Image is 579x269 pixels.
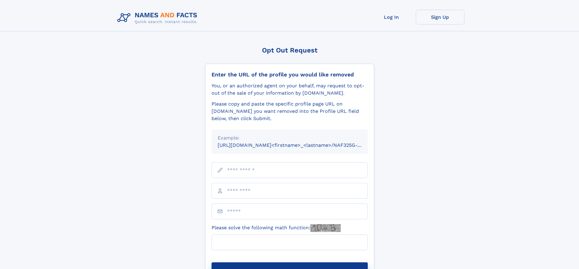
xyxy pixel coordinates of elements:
[212,82,368,97] div: You, or an authorized agent on your behalf, may request to opt-out of the sale of your informatio...
[212,100,368,122] div: Please copy and paste the specific profile page URL on [DOMAIN_NAME] you want removed into the Pr...
[218,142,379,148] small: [URL][DOMAIN_NAME]<firstname>_<lastname>/NAF325G-xxxxxxxx
[205,46,374,54] div: Opt Out Request
[416,10,464,25] a: Sign Up
[212,224,341,232] label: Please solve the following math function:
[367,10,416,25] a: Log In
[115,10,202,26] img: Logo Names and Facts
[218,134,362,142] div: Example:
[212,71,368,78] div: Enter the URL of the profile you would like removed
